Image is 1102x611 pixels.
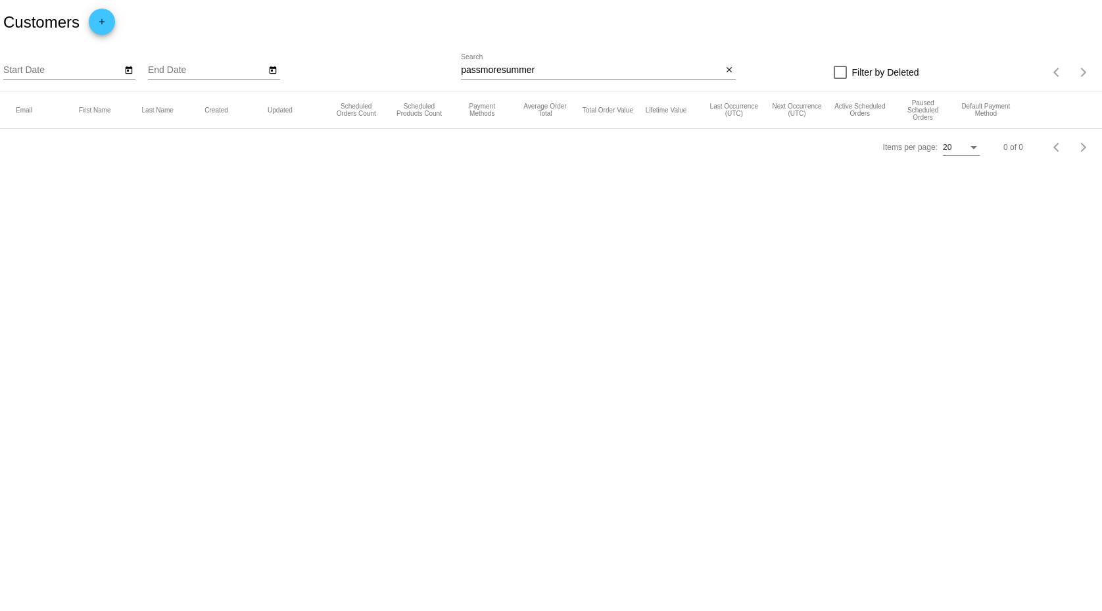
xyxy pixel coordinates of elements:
button: Change sorting for CreatedUtc [204,106,228,114]
h2: Customers [3,13,80,32]
button: Change sorting for TotalScheduledOrdersCount [331,103,382,117]
button: Open calendar [266,62,280,76]
mat-icon: close [725,65,734,76]
button: Change sorting for ActiveScheduledOrdersCount [834,103,886,117]
input: Start Date [3,65,122,76]
button: Change sorting for NextScheduledOrderOccurrenceUtc [771,103,823,117]
button: Change sorting for PausedScheduledOrdersCount [898,99,949,121]
span: Filter by Deleted [852,64,919,80]
button: Change sorting for TotalScheduledOrderValue [583,106,633,114]
button: Change sorting for Email [16,106,32,114]
button: Change sorting for AverageScheduledOrderTotal [519,103,571,117]
button: Clear [722,64,736,78]
button: Change sorting for FirstName [79,106,111,114]
mat-select: Items per page: [943,143,980,153]
button: Previous page [1044,59,1070,86]
button: Next page [1070,134,1097,160]
button: Open calendar [122,62,135,76]
mat-icon: add [94,17,110,33]
button: Change sorting for UpdatedUtc [268,106,293,114]
button: Change sorting for DefaultPaymentMethod [960,103,1011,117]
div: 0 of 0 [1003,143,1023,152]
button: Previous page [1044,134,1070,160]
button: Change sorting for ScheduledOrderLTV [646,106,687,114]
button: Change sorting for LastName [142,106,174,114]
button: Change sorting for LastScheduledOrderOccurrenceUtc [708,103,759,117]
button: Change sorting for TotalProductsScheduledCount [394,103,445,117]
input: End Date [148,65,266,76]
button: Change sorting for PaymentMethodsCount [456,103,508,117]
button: Next page [1070,59,1097,86]
input: Search [461,65,722,76]
span: 20 [943,143,951,152]
div: Items per page: [883,143,938,152]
